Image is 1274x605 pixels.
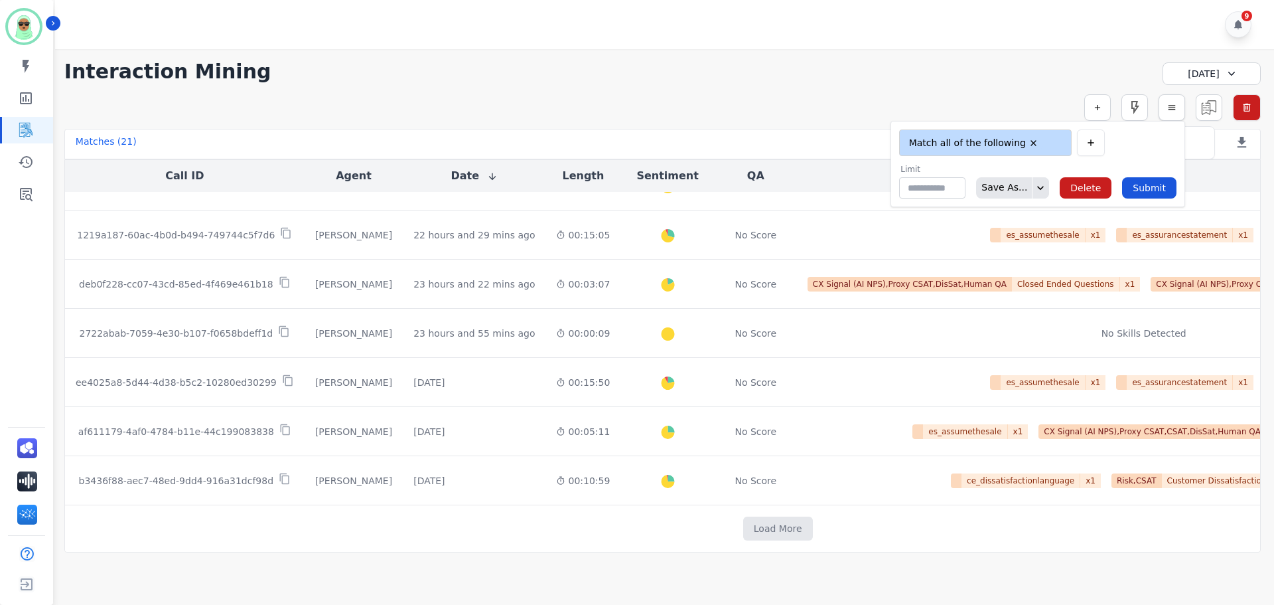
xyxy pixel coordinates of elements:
[1127,375,1233,390] span: es_assurancestatement
[1233,375,1253,390] span: x 1
[79,278,273,291] p: deb0f228-cc07-43cd-85ed-4f469e461b18
[1233,228,1253,242] span: x 1
[1122,177,1176,199] button: Submit
[556,327,610,340] div: 00:00:09
[451,168,498,184] button: Date
[165,168,204,184] button: Call ID
[735,228,776,242] div: No Score
[78,425,274,438] p: af611179-4af0-4784-b11e-44c199083838
[904,137,1043,149] li: Match all of the following
[1163,62,1261,85] div: [DATE]
[76,376,277,389] p: ee4025a8-5d44-4d38-b5c2-10280ed30299
[735,327,776,340] div: No Score
[1120,277,1141,292] span: x 1
[1086,375,1106,390] span: x 1
[79,474,274,487] p: b3436f88-aec7-48ed-9dd4-916a31dcf98d
[743,517,813,541] button: Load More
[315,278,392,291] div: [PERSON_NAME]
[315,474,392,487] div: [PERSON_NAME]
[64,60,271,84] h1: Interaction Mining
[636,168,698,184] button: Sentiment
[808,277,1012,292] span: CX Signal (AI NPS),Proxy CSAT,DisSat,Human QA
[8,11,40,43] img: Bordered avatar
[1080,474,1101,488] span: x 1
[315,228,392,242] div: [PERSON_NAME]
[315,425,392,438] div: [PERSON_NAME]
[1012,277,1120,292] span: Closed Ended Questions
[1038,424,1266,439] span: CX Signal (AI NPS),Proxy CSAT,CSAT,DisSat,Human QA
[1028,138,1038,148] button: Remove Match all of the following
[79,327,273,340] p: 2722abab-7059-4e30-b107-f0658bdeff1d
[315,376,392,389] div: [PERSON_NAME]
[1241,11,1252,21] div: 9
[413,228,535,242] div: 22 hours and 29 mins ago
[961,474,1080,488] span: ce_dissatisfactionlanguage
[747,168,764,184] button: QA
[735,425,776,438] div: No Score
[1008,424,1028,439] span: x 1
[735,474,776,487] div: No Score
[562,168,604,184] button: Length
[1001,375,1085,390] span: es_assumethesale
[315,327,392,340] div: [PERSON_NAME]
[735,278,776,291] div: No Score
[1162,474,1273,488] span: Customer Dissatisfaction
[923,424,1007,439] span: es_assumethesale
[556,474,610,487] div: 00:10:59
[1101,327,1186,340] div: No Skills Detected
[1111,474,1162,488] span: Risk,CSAT
[413,327,535,340] div: 23 hours and 55 mins ago
[413,278,535,291] div: 23 hours and 22 mins ago
[413,376,445,389] div: [DATE]
[556,425,610,438] div: 00:05:11
[902,135,1063,151] ul: selected options
[1127,228,1233,242] span: es_assurancestatement
[76,135,137,153] div: Matches ( 21 )
[1001,228,1085,242] span: es_assumethesale
[413,425,445,438] div: [DATE]
[336,168,372,184] button: Agent
[1086,228,1106,242] span: x 1
[556,376,610,389] div: 00:15:50
[556,228,610,242] div: 00:15:05
[976,177,1027,199] div: Save As...
[735,376,776,389] div: No Score
[1060,177,1111,199] button: Delete
[413,474,445,487] div: [DATE]
[900,164,965,175] label: Limit
[77,228,275,242] p: 1219a187-60ac-4b0d-b494-749744c5f7d6
[556,278,610,291] div: 00:03:07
